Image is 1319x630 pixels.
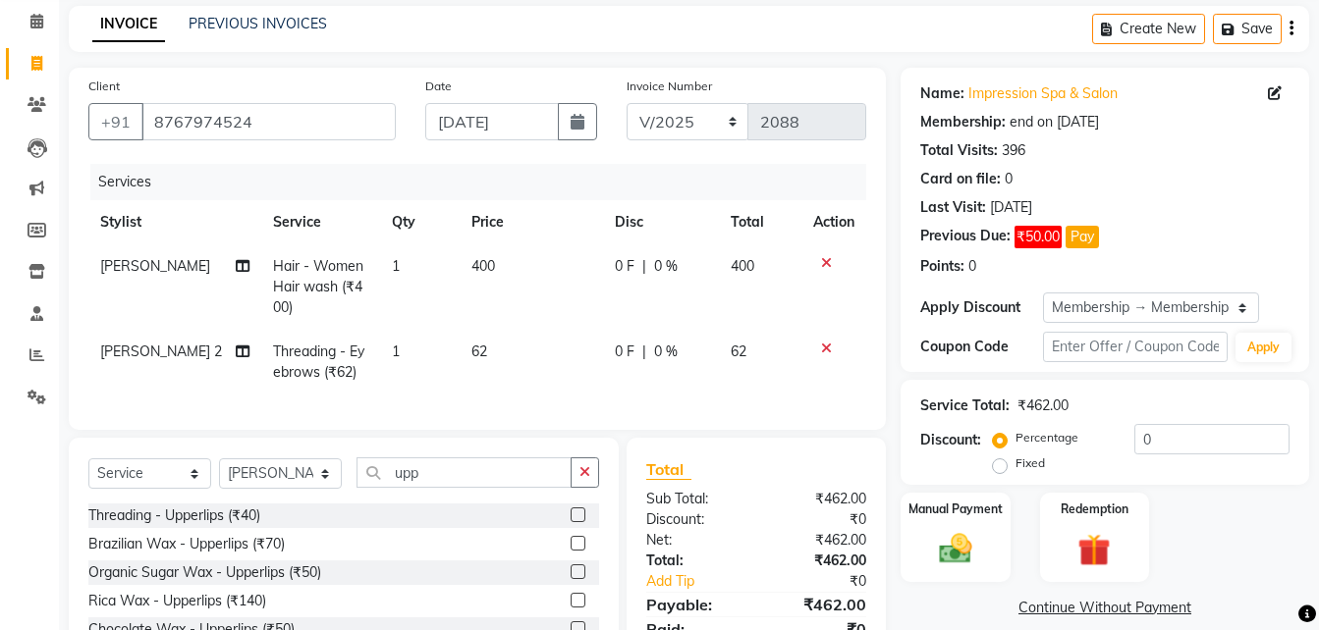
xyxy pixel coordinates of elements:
[460,200,603,244] th: Price
[1061,500,1128,518] label: Redemption
[929,530,982,567] img: _cash.svg
[632,509,756,530] div: Discount:
[392,257,400,275] span: 1
[273,257,363,316] span: Hair - Women Hair wash (₹400)
[756,509,881,530] div: ₹0
[471,342,487,360] span: 62
[756,489,881,509] div: ₹462.00
[801,200,866,244] th: Action
[603,200,719,244] th: Disc
[92,7,165,42] a: INVOICE
[1236,333,1292,362] button: Apply
[920,226,1011,248] div: Previous Due:
[920,169,1001,189] div: Card on file:
[632,530,756,551] div: Net:
[646,459,691,480] span: Total
[88,591,266,611] div: Rica Wax - Upperlips (₹140)
[425,78,452,95] label: Date
[627,78,712,95] label: Invoice Number
[920,83,964,104] div: Name:
[88,505,260,526] div: Threading - Upperlips (₹40)
[1016,454,1045,472] label: Fixed
[90,164,881,200] div: Services
[632,593,756,616] div: Payable:
[731,257,754,275] span: 400
[1092,14,1205,44] button: Create New
[380,200,460,244] th: Qty
[471,257,495,275] span: 400
[88,78,120,95] label: Client
[189,15,327,32] a: PREVIOUS INVOICES
[88,200,261,244] th: Stylist
[88,562,321,583] div: Organic Sugar Wax - Upperlips (₹50)
[642,341,646,362] span: |
[908,500,1003,518] label: Manual Payment
[1010,112,1099,132] div: end on [DATE]
[920,395,1010,416] div: Service Total:
[756,530,881,551] div: ₹462.00
[968,83,1118,104] a: Impression Spa & Salon
[632,489,756,509] div: Sub Total:
[920,297,1043,318] div: Apply Discount
[88,103,143,140] button: +91
[1213,14,1282,44] button: Save
[100,342,222,360] span: [PERSON_NAME] 2
[1002,140,1025,161] div: 396
[357,457,572,488] input: Search or Scan
[654,256,678,277] span: 0 %
[632,551,756,571] div: Total:
[654,341,678,362] span: 0 %
[273,342,364,381] span: Threading - Eyebrows (₹62)
[632,571,777,592] a: Add Tip
[990,197,1032,218] div: [DATE]
[920,197,986,218] div: Last Visit:
[920,337,1043,357] div: Coupon Code
[756,551,881,571] div: ₹462.00
[100,257,210,275] span: [PERSON_NAME]
[719,200,801,244] th: Total
[756,593,881,616] div: ₹462.00
[1015,226,1062,248] span: ₹50.00
[920,112,1006,132] div: Membership:
[615,256,634,277] span: 0 F
[920,256,964,277] div: Points:
[968,256,976,277] div: 0
[731,342,746,360] span: 62
[1017,395,1069,416] div: ₹462.00
[642,256,646,277] span: |
[777,571,881,592] div: ₹0
[1066,226,1099,248] button: Pay
[261,200,380,244] th: Service
[88,534,285,554] div: Brazilian Wax - Upperlips (₹70)
[392,342,400,360] span: 1
[905,598,1305,618] a: Continue Without Payment
[141,103,396,140] input: Search by Name/Mobile/Email/Code
[615,341,634,362] span: 0 F
[920,430,981,450] div: Discount:
[1016,429,1078,446] label: Percentage
[920,140,998,161] div: Total Visits:
[1068,530,1121,570] img: _gift.svg
[1005,169,1013,189] div: 0
[1043,332,1228,362] input: Enter Offer / Coupon Code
